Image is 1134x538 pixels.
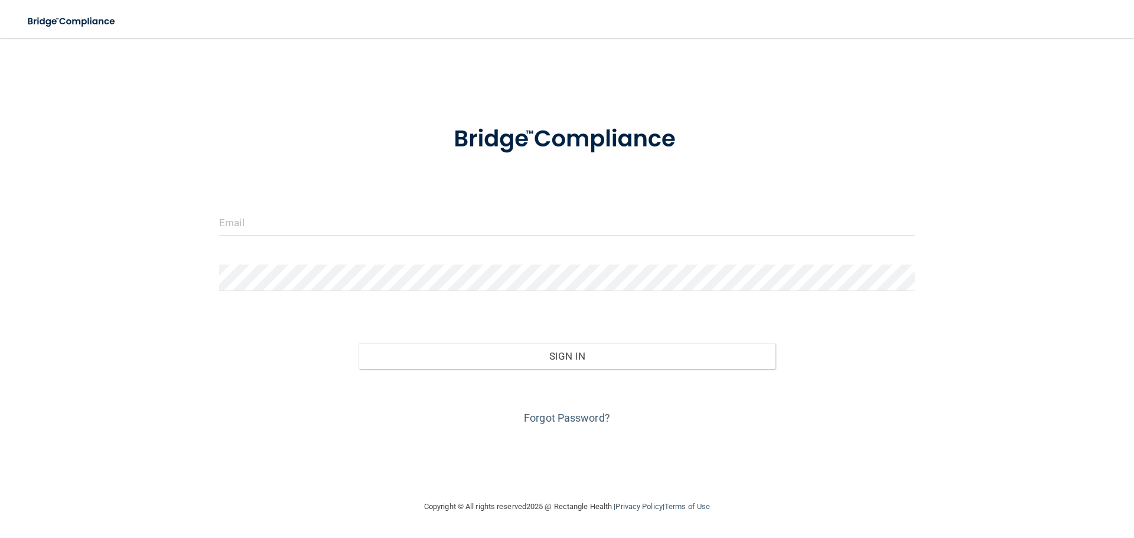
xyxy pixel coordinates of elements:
[351,488,783,526] div: Copyright © All rights reserved 2025 @ Rectangle Health | |
[615,502,662,511] a: Privacy Policy
[359,343,776,369] button: Sign In
[219,209,915,236] input: Email
[18,9,126,34] img: bridge_compliance_login_screen.278c3ca4.svg
[664,502,710,511] a: Terms of Use
[524,412,610,424] a: Forgot Password?
[429,109,705,170] img: bridge_compliance_login_screen.278c3ca4.svg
